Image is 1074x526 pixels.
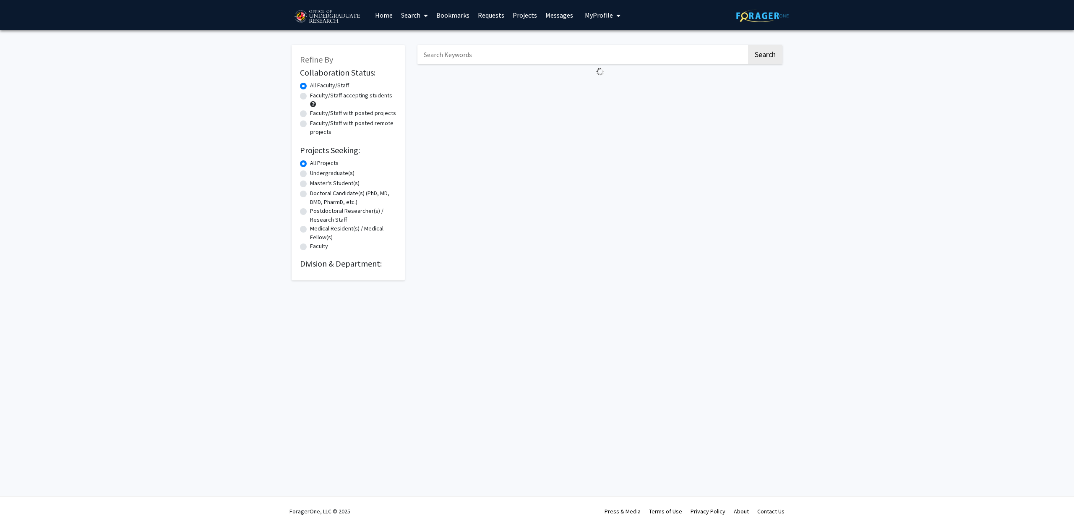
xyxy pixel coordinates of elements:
span: My Profile [585,11,613,19]
label: All Faculty/Staff [310,81,349,90]
img: Loading [593,64,607,79]
h2: Projects Seeking: [300,145,396,155]
input: Search Keywords [417,45,747,64]
label: Medical Resident(s) / Medical Fellow(s) [310,224,396,242]
img: University of Maryland Logo [292,6,362,27]
a: Projects [508,0,541,30]
a: Contact Us [757,508,785,515]
nav: Page navigation [417,79,782,98]
a: Requests [474,0,508,30]
a: Home [371,0,397,30]
button: Search [748,45,782,64]
a: Messages [541,0,577,30]
iframe: Chat [6,488,36,520]
a: Bookmarks [432,0,474,30]
label: Postdoctoral Researcher(s) / Research Staff [310,207,396,224]
img: ForagerOne Logo [736,9,789,22]
h2: Collaboration Status: [300,68,396,78]
a: About [734,508,749,515]
div: ForagerOne, LLC © 2025 [289,497,350,526]
label: Faculty/Staff accepting students [310,91,392,100]
label: Faculty [310,242,328,251]
span: Refine By [300,54,333,65]
label: Faculty/Staff with posted remote projects [310,119,396,136]
label: Faculty/Staff with posted projects [310,109,396,118]
label: All Projects [310,159,339,167]
label: Doctoral Candidate(s) (PhD, MD, DMD, PharmD, etc.) [310,189,396,207]
a: Terms of Use [649,508,682,515]
label: Master's Student(s) [310,179,360,188]
a: Press & Media [605,508,641,515]
a: Search [397,0,432,30]
label: Undergraduate(s) [310,169,355,178]
a: Privacy Policy [691,508,725,515]
h2: Division & Department: [300,259,396,269]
